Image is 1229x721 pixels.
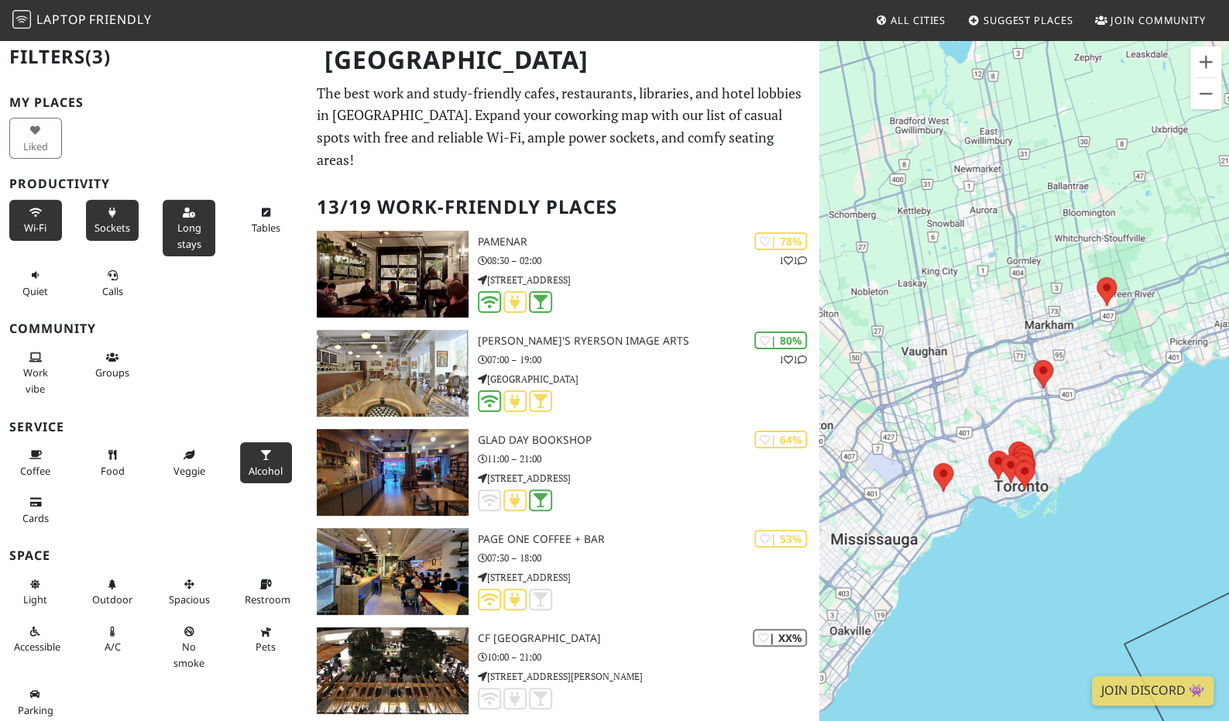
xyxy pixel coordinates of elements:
h3: Page One Coffee + Bar [478,533,819,546]
button: Quiet [9,263,62,304]
img: CF Fairview Mall [317,627,469,714]
img: Page One Coffee + Bar [317,528,469,615]
p: [STREET_ADDRESS][PERSON_NAME] [478,669,819,684]
div: | 80% [754,331,807,349]
h3: Glad Day Bookshop [478,434,819,447]
h2: 13/19 Work-Friendly Places [317,184,810,231]
span: Accessible [14,640,60,654]
span: Work-friendly tables [252,221,280,235]
img: Glad Day Bookshop [317,429,469,516]
p: 10:00 – 21:00 [478,650,819,664]
p: 07:30 – 18:00 [478,551,819,565]
span: Natural light [23,592,47,606]
button: Light [9,572,62,613]
button: Long stays [163,200,215,256]
span: Video/audio calls [102,284,123,298]
a: Balzac's Ryerson Image Arts | 80% 11 [PERSON_NAME]'s Ryerson Image Arts 07:00 – 19:00 [GEOGRAPHIC... [307,330,819,417]
h3: [PERSON_NAME]'s Ryerson Image Arts [478,335,819,348]
p: 07:00 – 19:00 [478,352,819,367]
span: Smoke free [173,640,204,669]
p: [GEOGRAPHIC_DATA] [478,372,819,386]
span: Veggie [173,464,205,478]
span: (3) [85,43,111,69]
h3: Pamenar [478,235,819,249]
span: Stable Wi-Fi [24,221,46,235]
h2: Filters [9,33,298,81]
span: Food [101,464,125,478]
a: LaptopFriendly LaptopFriendly [12,7,152,34]
p: 1 1 [779,352,807,367]
span: Air conditioned [105,640,121,654]
h3: Service [9,420,298,434]
button: Food [86,442,139,483]
h3: Productivity [9,177,298,191]
span: Coffee [20,464,50,478]
span: Suggest Places [984,13,1073,27]
span: Long stays [177,221,201,250]
button: Veggie [163,442,215,483]
a: CF Fairview Mall | XX% CF [GEOGRAPHIC_DATA] 10:00 – 21:00 [STREET_ADDRESS][PERSON_NAME] [307,627,819,714]
button: Zoom out [1190,78,1221,109]
img: Balzac's Ryerson Image Arts [317,330,469,417]
a: All Cities [869,6,952,34]
span: Pet friendly [256,640,276,654]
p: [STREET_ADDRESS] [478,471,819,486]
span: Power sockets [94,221,130,235]
button: Calls [86,263,139,304]
div: | 64% [754,431,807,448]
button: Cards [9,489,62,530]
span: Restroom [245,592,290,606]
button: Groups [86,345,139,386]
p: 08:30 – 02:00 [478,253,819,268]
img: Pamenar [317,231,469,318]
a: Suggest Places [962,6,1080,34]
button: Coffee [9,442,62,483]
button: Sockets [86,200,139,241]
div: | XX% [753,629,807,647]
a: Glad Day Bookshop | 64% Glad Day Bookshop 11:00 – 21:00 [STREET_ADDRESS] [307,429,819,516]
p: 11:00 – 21:00 [478,451,819,466]
span: Friendly [89,11,151,28]
button: Tables [240,200,293,241]
div: | 78% [754,232,807,250]
button: Work vibe [9,345,62,401]
a: Join Community [1089,6,1212,34]
button: Wi-Fi [9,200,62,241]
span: All Cities [891,13,946,27]
h3: Community [9,321,298,336]
a: Pamenar | 78% 11 Pamenar 08:30 – 02:00 [STREET_ADDRESS] [307,231,819,318]
button: Pets [240,619,293,660]
h3: My Places [9,95,298,110]
button: Zoom in [1190,46,1221,77]
span: Alcohol [249,464,283,478]
button: A/C [86,619,139,660]
span: Credit cards [22,511,49,525]
p: [STREET_ADDRESS] [478,273,819,287]
span: Spacious [169,592,210,606]
button: Alcohol [240,442,293,483]
a: Join Discord 👾 [1092,676,1214,706]
img: LaptopFriendly [12,10,31,29]
div: | 53% [754,530,807,548]
p: The best work and study-friendly cafes, restaurants, libraries, and hotel lobbies in [GEOGRAPHIC_... [317,82,810,171]
span: Quiet [22,284,48,298]
h3: CF [GEOGRAPHIC_DATA] [478,632,819,645]
span: Group tables [95,366,129,379]
p: [STREET_ADDRESS] [478,570,819,585]
h1: [GEOGRAPHIC_DATA] [312,39,816,81]
a: Page One Coffee + Bar | 53% Page One Coffee + Bar 07:30 – 18:00 [STREET_ADDRESS] [307,528,819,615]
span: Outdoor area [92,592,132,606]
span: Join Community [1111,13,1206,27]
button: Spacious [163,572,215,613]
span: Parking [18,703,53,717]
span: People working [23,366,48,395]
button: Restroom [240,572,293,613]
button: Outdoor [86,572,139,613]
button: No smoke [163,619,215,675]
p: 1 1 [779,253,807,268]
h3: Space [9,548,298,563]
span: Laptop [36,11,87,28]
button: Accessible [9,619,62,660]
